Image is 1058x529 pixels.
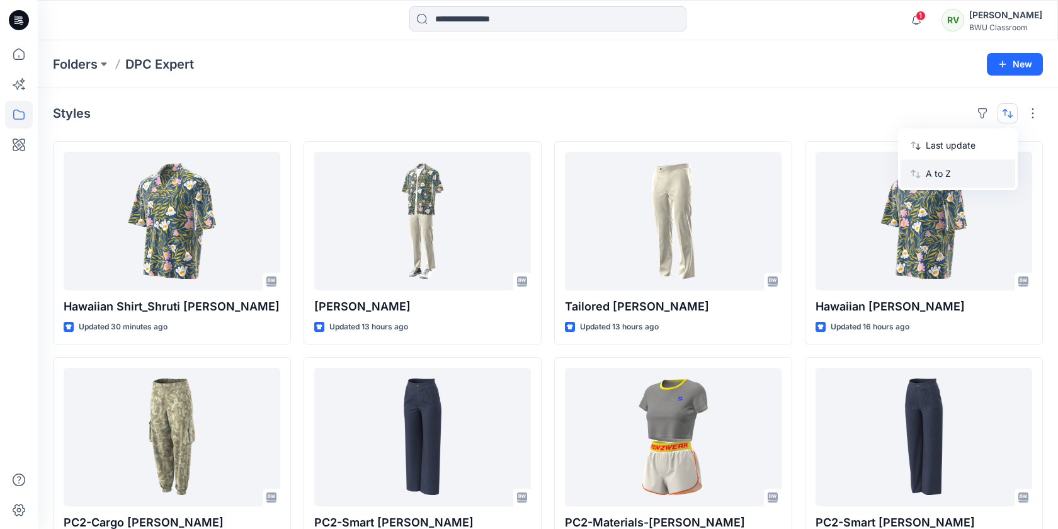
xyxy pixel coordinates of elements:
p: Updated 30 minutes ago [79,321,168,334]
a: PC2-Cargo Pocket_Hans Olsson [64,368,280,506]
button: New [987,53,1043,76]
p: [PERSON_NAME] [314,298,531,316]
a: PC2-Smart Trims_astrid Hanenkamp [816,368,1032,506]
a: Hawaiian Shirt_Hans Olsson [816,152,1032,290]
p: Updated 13 hours ago [580,321,659,334]
p: Updated 13 hours ago [329,321,408,334]
a: Folders [53,55,98,73]
a: Tailored Pants_Hans Olsson [565,152,782,290]
p: Hawaiian [PERSON_NAME] [816,298,1032,316]
p: DPC Expert [125,55,194,73]
h4: Styles [53,106,91,121]
p: Tailored [PERSON_NAME] [565,298,782,316]
p: Last update [926,139,1005,152]
div: RV [941,9,964,31]
p: Updated 16 hours ago [831,321,909,334]
a: OUTFIT_Hans Olsson [314,152,531,290]
div: BWU Classroom [969,23,1042,32]
a: PC2-Smart Trims_Hans Olsson [314,368,531,506]
div: [PERSON_NAME] [969,8,1042,23]
a: Hawaiian Shirt_Shruti Rathor [64,152,280,290]
span: 1 [916,11,926,21]
p: Hawaiian Shirt_Shruti [PERSON_NAME] [64,298,280,316]
p: A to Z [926,167,1005,180]
a: PC2-Materials-Hans Olsson [565,368,782,506]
